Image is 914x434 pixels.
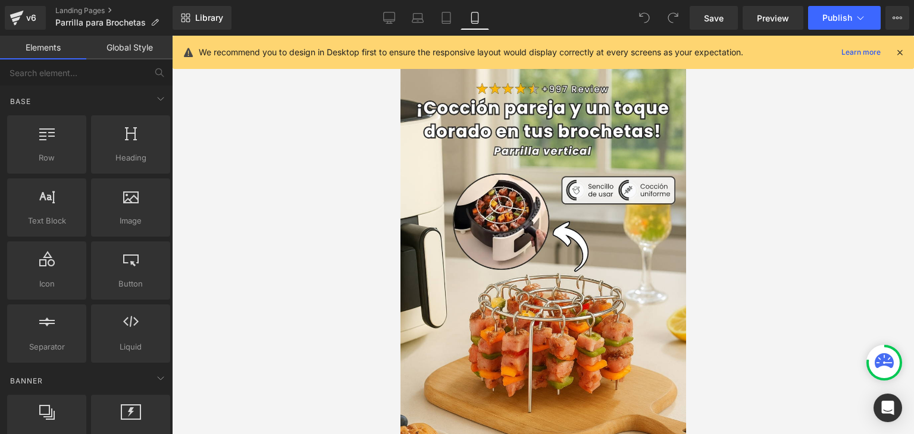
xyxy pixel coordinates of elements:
a: New Library [173,6,231,30]
div: v6 [24,10,39,26]
a: Preview [743,6,803,30]
span: Button [95,278,167,290]
span: Heading [95,152,167,164]
button: Publish [808,6,881,30]
a: Laptop [403,6,432,30]
span: Separator [11,341,83,353]
a: Tablet [432,6,461,30]
a: Desktop [375,6,403,30]
a: Global Style [86,36,173,59]
span: Banner [9,375,44,386]
span: Save [704,12,724,24]
p: We recommend you to design in Desktop first to ensure the responsive layout would display correct... [199,46,743,59]
a: v6 [5,6,46,30]
span: Envío Gratis + Pago Contra Entrega [55,8,231,21]
button: Redo [661,6,685,30]
a: Landing Pages [55,6,173,15]
button: More [885,6,909,30]
span: Library [195,12,223,23]
span: Liquid [95,341,167,353]
a: Learn more [837,45,885,59]
span: Row [11,152,83,164]
span: Icon [11,278,83,290]
div: Open Intercom Messenger [874,394,902,422]
span: Publish [822,13,852,23]
button: Undo [633,6,656,30]
span: Text Block [11,215,83,227]
span: Base [9,96,32,107]
a: Mobile [461,6,489,30]
span: Parrilla para Brochetas [55,18,146,27]
span: Image [95,215,167,227]
span: Preview [757,12,789,24]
